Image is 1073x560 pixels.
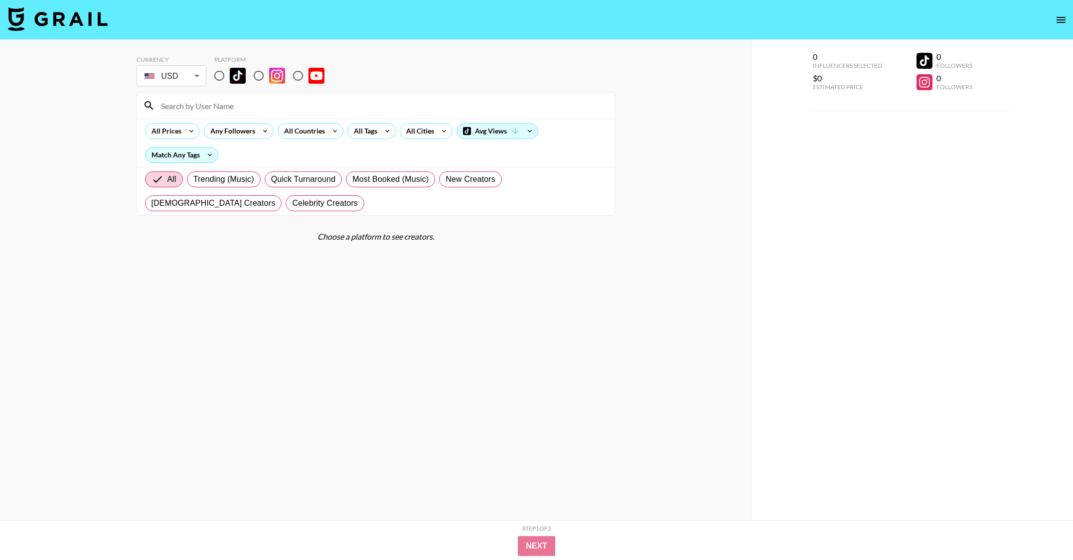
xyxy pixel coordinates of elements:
span: [DEMOGRAPHIC_DATA] Creators [152,197,276,209]
div: Influencers Selected [813,62,882,69]
div: All Countries [278,124,327,139]
button: open drawer [1051,10,1071,30]
input: Search by User Name [155,98,609,114]
div: Estimated Price [813,83,882,91]
div: All Cities [400,124,436,139]
div: Match Any Tags [146,147,218,162]
span: Celebrity Creators [292,197,358,209]
span: New Creators [446,173,495,185]
span: Quick Turnaround [271,173,336,185]
div: Followers [936,83,972,91]
div: 0 [936,52,972,62]
img: Grail Talent [8,7,108,31]
span: All [167,173,176,185]
div: All Tags [348,124,379,139]
div: 0 [813,52,882,62]
div: Any Followers [204,124,257,139]
div: Followers [936,62,972,69]
iframe: Drift Widget Chat Controller [1023,510,1061,548]
div: Choose a platform to see creators. [137,232,615,242]
div: Step 1 of 2 [522,525,551,532]
img: YouTube [308,68,324,84]
div: Avg Views [457,124,538,139]
button: Next [518,536,555,556]
div: All Prices [146,124,183,139]
div: Platform [214,56,332,63]
div: 0 [936,73,972,83]
img: TikTok [230,68,246,84]
div: Currency [137,56,206,63]
img: Instagram [269,68,285,84]
span: Most Booked (Music) [352,173,429,185]
span: Trending (Music) [193,173,254,185]
div: USD [139,67,204,85]
div: $0 [813,73,882,83]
